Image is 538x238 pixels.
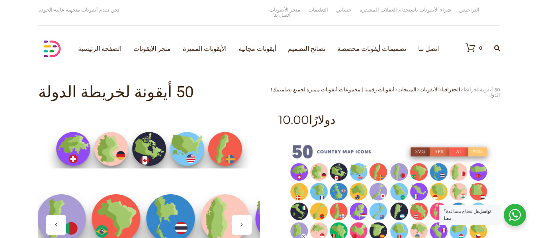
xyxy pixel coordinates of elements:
a: الصفحة الرئيسية [78,5,121,92]
font: هل تحتاج مساعدة؟ [444,209,479,214]
font: > [417,87,419,93]
a: تصميمات أيقونات مخصصة [337,5,406,92]
a: 0 [458,43,482,52]
font: نصائح التصميم [288,45,325,52]
font: 10.00 [278,112,309,127]
a: حسابي [336,7,352,12]
font: اتصل بنا [418,45,439,52]
a: متجر الأيقونات [133,5,171,92]
a: الجغرافيا [442,87,460,93]
a: نصائح التصميم [288,5,325,92]
a: الأيقونات المميزة [183,5,227,92]
a: اتصل بنا [418,5,439,92]
font: متجر الأيقونات [269,7,300,13]
a: أيقونات مجانية [239,5,276,92]
a: أيقونات رقمية | مجموعات أيقونات مميزة لجميع تصاميمك! [271,87,395,93]
font: تصميمات أيقونات مخصصة [337,45,406,52]
font: > [439,87,442,93]
font: أيقونات مجانية [239,45,276,52]
a: المنتجات [397,87,417,93]
a: متجر الأيقونات [269,7,300,12]
a: الأيقونات [419,87,439,93]
font: شراء الأيقونات باستخدام العملات المشفرة [360,7,451,13]
font: الصفحة الرئيسية [78,45,121,52]
font: التعليمات [308,7,328,13]
font: 0 [479,45,482,51]
font: > [460,87,463,93]
font: 50 أيقونة لخريطة الدولة [38,83,194,101]
font: نحن نقدم أيقونات متجهية عالية الجودة [38,7,119,13]
font: > [395,87,397,93]
font: التراخيص [459,7,479,13]
a: شراء الأيقونات باستخدام العملات المشفرة [360,7,451,12]
a: التراخيص [459,7,479,12]
font: 50 أيقونة لخرائط الدول [463,87,500,98]
a: التعليمات [308,7,328,12]
a: اتصل بنا [273,12,291,17]
font: حسابي [336,7,352,13]
font: دولارًا [309,112,335,127]
font: الأيقونات المميزة [183,45,227,52]
font: متجر الأيقونات [133,45,171,52]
